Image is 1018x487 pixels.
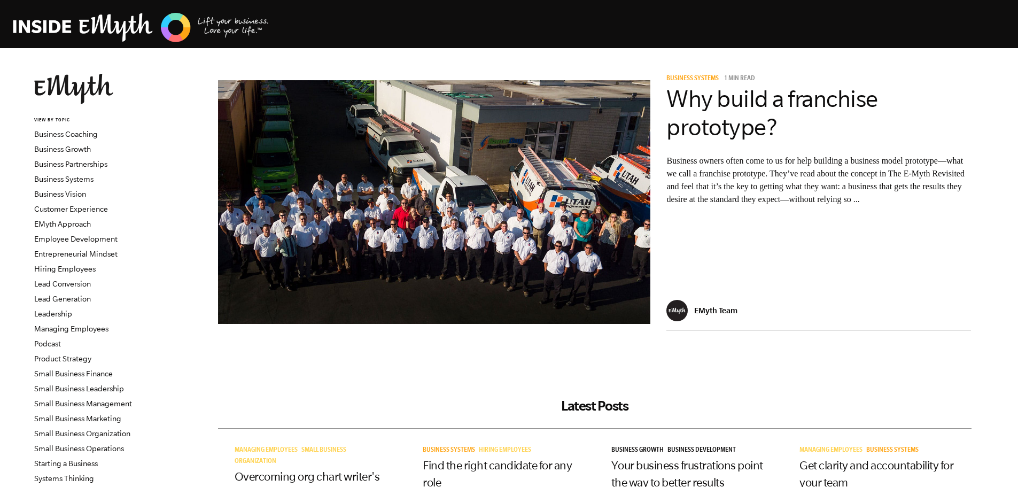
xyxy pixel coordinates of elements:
[34,444,124,453] a: Small Business Operations
[423,447,479,454] a: Business Systems
[667,447,740,454] a: Business Development
[666,154,971,206] p: Business owners often come to us for help building a business model prototype—what we call a fran...
[866,447,919,454] span: Business Systems
[34,310,72,318] a: Leadership
[666,300,688,321] img: EMyth Team - EMyth
[666,75,719,83] span: Business Systems
[34,354,91,363] a: Product Strategy
[479,447,535,454] a: Hiring Employees
[611,447,664,454] span: Business Growth
[34,117,163,124] h6: VIEW BY TOPIC
[799,447,862,454] span: Managing Employees
[34,429,130,438] a: Small Business Organization
[34,295,91,303] a: Lead Generation
[34,205,108,213] a: Customer Experience
[34,160,107,168] a: Business Partnerships
[34,145,91,153] a: Business Growth
[34,130,98,138] a: Business Coaching
[218,398,972,414] h2: Latest Posts
[34,74,113,104] img: EMyth
[34,220,91,228] a: EMyth Approach
[34,399,132,408] a: Small Business Management
[34,250,118,258] a: Entrepreneurial Mindset
[34,280,91,288] a: Lead Conversion
[34,369,113,378] a: Small Business Finance
[866,447,922,454] a: Business Systems
[235,447,298,454] span: Managing Employees
[13,11,269,44] img: EMyth Business Coaching
[965,436,1018,487] iframe: Chat Widget
[479,447,531,454] span: Hiring Employees
[34,190,86,198] a: Business Vision
[34,324,108,333] a: Managing Employees
[666,75,722,83] a: Business Systems
[694,306,737,315] p: EMyth Team
[667,447,736,454] span: Business Development
[34,474,94,483] a: Systems Thinking
[34,459,98,468] a: Starting a Business
[34,414,121,423] a: Small Business Marketing
[34,339,61,348] a: Podcast
[235,447,346,466] a: Small Business Organization
[611,447,667,454] a: Business Growth
[666,86,878,140] a: Why build a franchise prototype?
[34,235,118,243] a: Employee Development
[799,447,866,454] a: Managing Employees
[218,80,651,324] img: business model prototype
[423,447,475,454] span: Business Systems
[34,265,96,273] a: Hiring Employees
[34,175,94,183] a: Business Systems
[724,75,755,83] p: 1 min read
[34,384,124,393] a: Small Business Leadership
[235,447,301,454] a: Managing Employees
